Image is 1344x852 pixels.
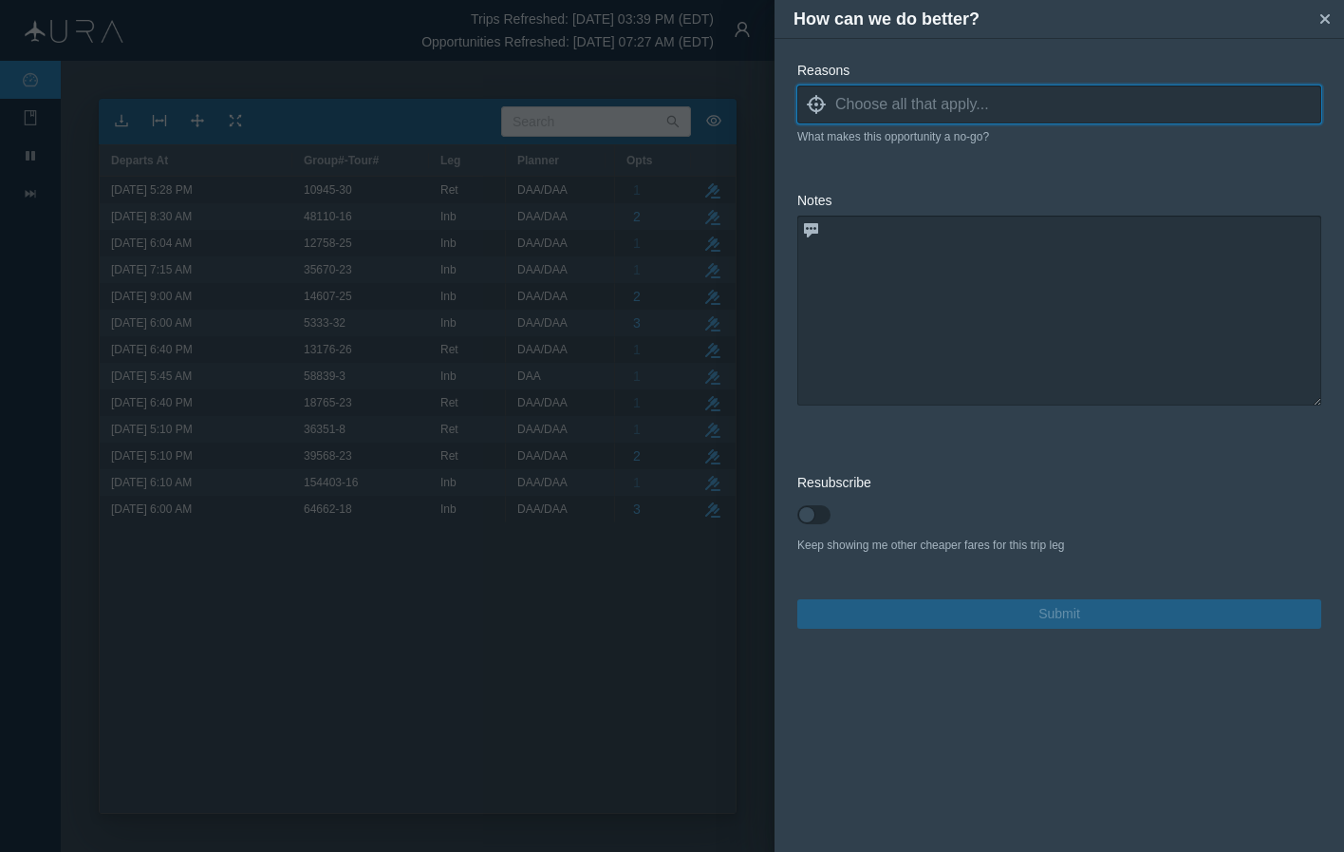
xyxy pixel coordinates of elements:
[797,599,1321,629] button: Submit
[793,7,1311,32] h4: How can we do better?
[797,63,849,78] span: Reasons
[835,90,1321,119] input: Choose all that apply...
[797,537,1321,554] div: Keep showing me other cheaper fares for this trip leg
[1038,604,1080,624] span: Submit
[797,475,871,490] span: Resubscribe
[797,193,832,208] span: Notes
[1311,5,1339,33] button: Close
[797,128,1321,145] div: What makes this opportunity a no-go?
